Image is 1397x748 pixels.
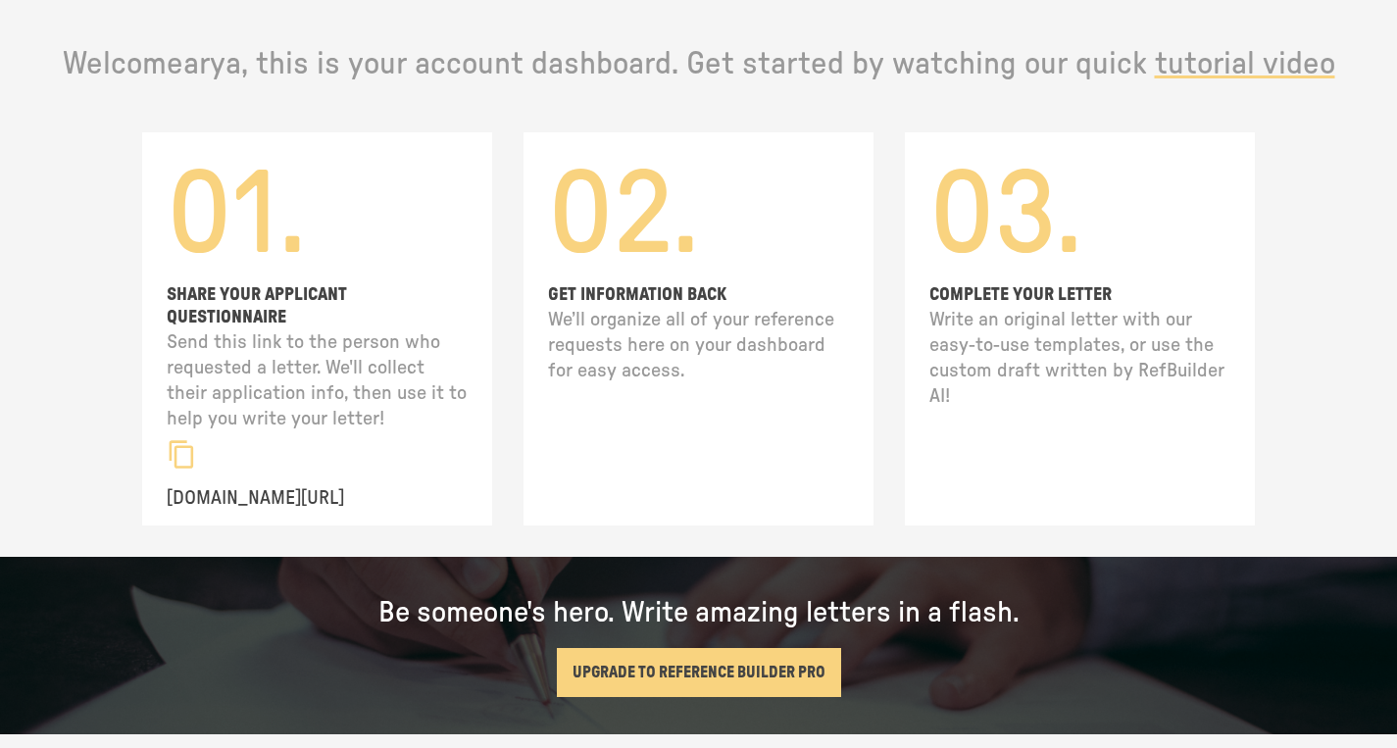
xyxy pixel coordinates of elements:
p: SHARE YOUR APPLICANT QUESTIONNAIRE [167,284,468,330]
span: tutorial video [1155,48,1335,79]
h5: Be someone's hero. Write amazing letters in a flash. [140,594,1258,632]
p: [DOMAIN_NAME][URL] [167,485,468,511]
h1: 03. [929,147,1230,284]
p: Welcome arya , this is your account dashboard. Get started by watching our quick [63,44,1335,85]
h1: 01. [167,147,468,284]
p: Write an original letter with our easy-to-use templates, or use the custom draft written by RefBu... [929,307,1230,409]
button: UPGRADE TO REFERENCE BUILDER PRO [557,648,841,697]
p: We’ll organize all of your reference requests here on your dashboard for easy access. [548,307,849,383]
p: Send this link to the person who requested a letter. We'll collect their application info, then u... [167,329,468,431]
p: GET INFORMATION BACK [548,284,849,307]
h1: 02. [548,147,849,284]
p: COMPLETE YOUR LETTER [929,284,1230,307]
